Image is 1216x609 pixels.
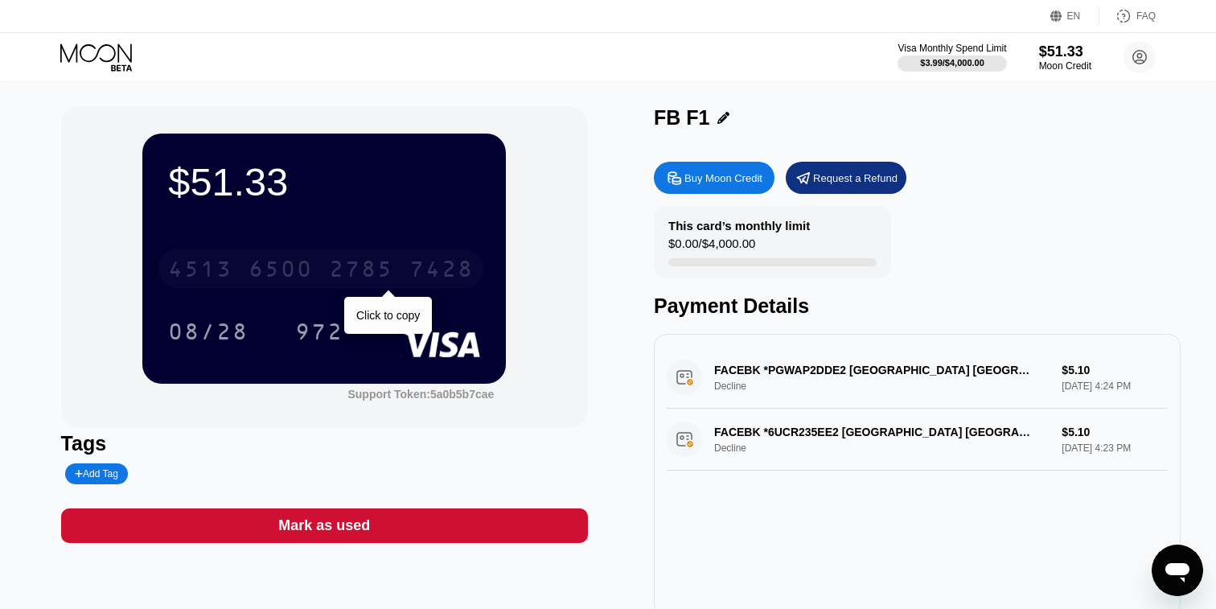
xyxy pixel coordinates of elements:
[278,516,370,535] div: Mark as used
[898,43,1006,72] div: Visa Monthly Spend Limit$3.99/$4,000.00
[898,43,1006,54] div: Visa Monthly Spend Limit
[1099,8,1156,24] div: FAQ
[156,311,261,352] div: 08/28
[668,219,810,232] div: This card’s monthly limit
[347,388,494,401] div: Support Token: 5a0b5b7cae
[1039,43,1091,60] div: $51.33
[356,309,420,322] div: Click to copy
[1050,8,1099,24] div: EN
[786,162,906,194] div: Request a Refund
[65,463,128,484] div: Add Tag
[347,388,494,401] div: Support Token:5a0b5b7cae
[158,249,483,289] div: 4513650027857428
[654,162,774,194] div: Buy Moon Credit
[168,321,249,347] div: 08/28
[1039,43,1091,72] div: $51.33Moon Credit
[61,508,588,543] div: Mark as used
[1067,10,1081,22] div: EN
[61,432,588,455] div: Tags
[329,258,393,284] div: 2785
[409,258,474,284] div: 7428
[654,106,709,130] div: FB F1
[813,171,898,185] div: Request a Refund
[295,321,343,347] div: 972
[283,311,355,352] div: 972
[684,171,762,185] div: Buy Moon Credit
[168,258,232,284] div: 4513
[249,258,313,284] div: 6500
[668,237,755,258] div: $0.00 / $4,000.00
[1039,60,1091,72] div: Moon Credit
[168,159,480,204] div: $51.33
[654,294,1181,318] div: Payment Details
[1136,10,1156,22] div: FAQ
[920,58,984,68] div: $3.99 / $4,000.00
[1152,545,1203,596] iframe: Button to launch messaging window
[75,468,118,479] div: Add Tag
